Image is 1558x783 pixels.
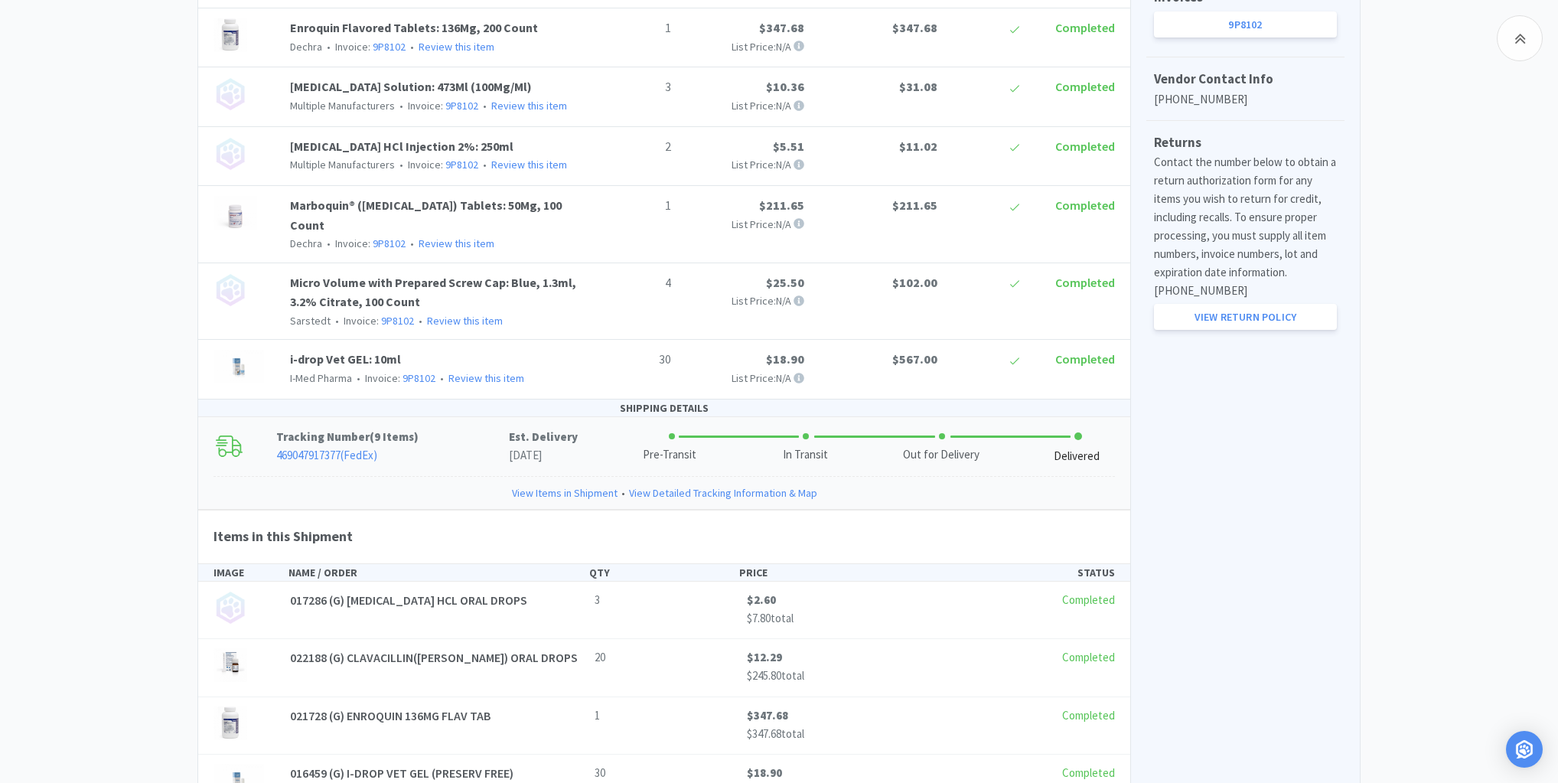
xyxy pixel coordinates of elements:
[198,511,1130,563] h4: Items in this Shipment
[408,40,416,54] span: •
[213,77,247,111] img: no_image.png
[213,137,247,171] img: no_image.png
[892,351,937,367] span: $567.00
[903,446,979,464] div: Out for Delivery
[595,18,671,38] p: 1
[324,40,333,54] span: •
[288,564,589,581] div: NAME / ORDER
[397,158,406,171] span: •
[766,79,804,94] span: $10.36
[324,237,333,250] span: •
[408,237,416,250] span: •
[290,765,513,781] span: 016459 (G) I-DROP VET GEL (PRESERV FREE)
[1154,283,1247,298] span: [PHONE_NUMBER]
[333,314,341,328] span: •
[595,350,671,370] p: 30
[213,564,288,581] div: IMAGE
[213,273,247,307] img: no_image.png
[1055,197,1115,213] span: Completed
[352,371,435,385] span: Invoice:
[290,314,331,328] span: Sarstedt
[290,371,352,385] span: I-Med Pharma
[481,158,489,171] span: •
[739,564,889,581] div: PRICE
[889,564,1115,581] div: STATUS
[747,726,781,741] span: $347.68
[290,650,578,665] span: 022188 (G) CLAVACILLIN([PERSON_NAME]) ORAL DROPS
[290,40,322,54] span: Dechra
[595,137,671,157] p: 2
[509,446,578,465] p: [DATE]
[892,197,937,213] span: $211.65
[213,591,247,625] img: no_image.png
[747,609,887,628] p: total
[595,77,671,97] p: 3
[747,708,788,723] span: $347.68
[373,237,406,250] a: 9P8102
[290,79,532,94] a: [MEDICAL_DATA] Solution: 473Ml (100Mg/Ml)
[1154,132,1337,153] h5: Returns
[1055,139,1115,154] span: Completed
[1154,153,1337,282] p: Contact the number below to obtain a return authorization form for any items you wish to return f...
[747,650,782,664] span: $12.29
[892,275,937,290] span: $102.00
[512,484,618,501] a: View Items in Shipment
[747,592,776,607] span: $2.60
[747,725,887,743] p: total
[892,20,937,35] span: $347.68
[290,708,491,723] span: 021728 (G) ENROQUIN 136MG FLAV TAB
[683,38,804,55] p: List Price: N/A
[395,99,478,113] span: Invoice:
[683,97,804,114] p: List Price: N/A
[481,99,489,113] span: •
[491,99,567,113] a: Review this item
[416,314,425,328] span: •
[290,20,538,35] a: Enroquin Flavored Tablets: 136Mg, 200 Count
[213,18,247,52] img: 8f5673404900452e8497673a2f33fcdc_484862.jpeg
[397,99,406,113] span: •
[1062,708,1115,723] span: Completed
[290,197,562,233] a: Marboquin® ([MEDICAL_DATA]) Tablets: 50Mg, 100 Count
[1154,90,1337,109] p: [PHONE_NUMBER]
[589,564,739,581] div: QTY
[595,591,735,609] p: 3
[747,765,782,780] span: $18.90
[618,484,629,501] span: •
[290,592,527,608] span: 017286 (G) [MEDICAL_DATA] HCL ORAL DROPS
[290,351,401,367] a: i-drop Vet GEL: 10ml
[1062,765,1115,780] span: Completed
[643,446,696,464] div: Pre-Transit
[1055,20,1115,35] span: Completed
[290,99,395,113] span: Multiple Manufacturers
[1055,79,1115,94] span: Completed
[1506,731,1543,768] div: Open Intercom Messenger
[1062,650,1115,664] span: Completed
[783,446,828,464] div: In Transit
[438,371,446,385] span: •
[276,428,510,446] p: Tracking Number ( )
[290,275,576,310] a: Micro Volume with Prepared Screw Cap: Blue, 1.3ml, 3.2% Citrate, 100 Count
[1154,69,1337,90] h5: Vendor Contact Info
[354,371,363,385] span: •
[322,40,406,54] span: Invoice:
[1154,304,1337,330] a: View Return Policy
[419,40,494,54] a: Review this item
[445,99,478,113] a: 9P8102
[766,275,804,290] span: $25.50
[683,292,804,309] p: List Price: N/A
[899,139,937,154] span: $11.02
[747,667,887,685] p: total
[213,706,247,740] img: 8f5673404900452e8497673a2f33fcdc_484862.jpeg
[198,400,1130,417] div: SHIPPING DETAILS
[595,273,671,293] p: 4
[322,237,406,250] span: Invoice:
[747,611,771,625] span: $7.80
[373,40,406,54] a: 9P8102
[1055,275,1115,290] span: Completed
[595,706,735,725] p: 1
[427,314,503,328] a: Review this item
[683,216,804,233] p: List Price: N/A
[213,196,257,230] img: e4523986b40e455cab645e908de66b70_395771.jpeg
[445,158,478,171] a: 9P8102
[419,237,494,250] a: Review this item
